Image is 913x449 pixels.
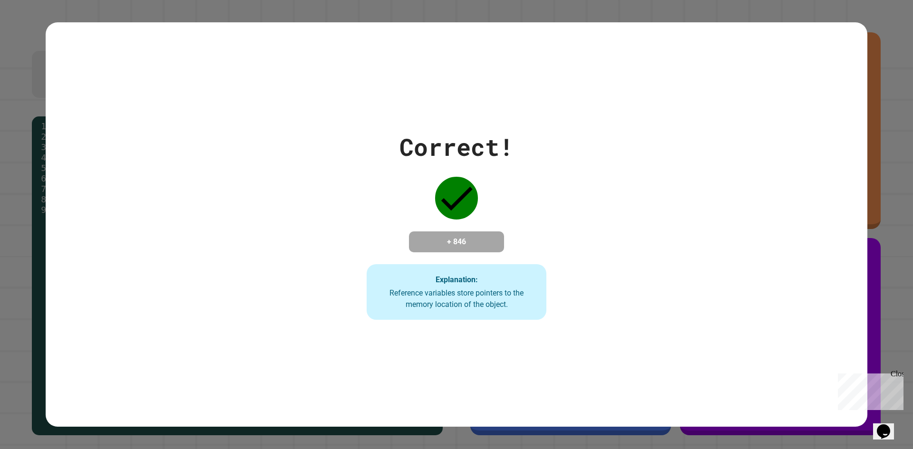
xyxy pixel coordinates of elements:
iframe: chat widget [873,411,903,439]
div: Reference variables store pointers to the memory location of the object. [376,287,537,310]
iframe: chat widget [834,370,903,410]
div: Correct! [399,129,514,165]
div: Chat with us now!Close [4,4,66,60]
h4: + 846 [418,236,495,248]
strong: Explanation: [436,275,478,284]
